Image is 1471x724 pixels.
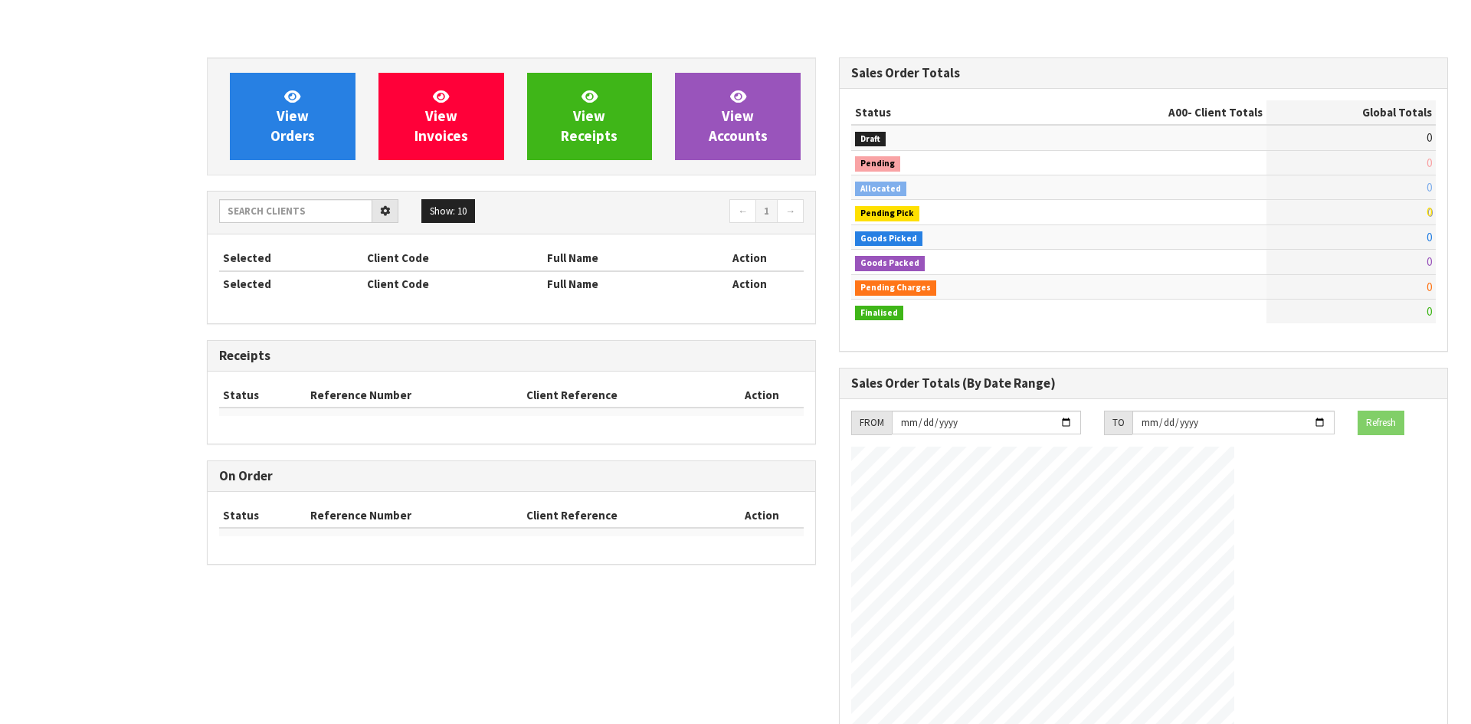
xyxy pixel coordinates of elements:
[851,66,1436,80] h3: Sales Order Totals
[719,503,804,528] th: Action
[851,376,1436,391] h3: Sales Order Totals (By Date Range)
[855,306,903,321] span: Finalised
[363,246,543,270] th: Client Code
[1358,411,1404,435] button: Refresh
[1104,411,1132,435] div: TO
[561,87,618,145] span: View Receipts
[851,100,1044,125] th: Status
[855,280,936,296] span: Pending Charges
[1044,100,1266,125] th: - Client Totals
[270,87,315,145] span: View Orders
[523,199,804,226] nav: Page navigation
[1168,105,1188,120] span: A00
[363,271,543,296] th: Client Code
[421,199,475,224] button: Show: 10
[1427,156,1432,170] span: 0
[719,383,804,408] th: Action
[855,231,922,247] span: Goods Picked
[675,73,801,160] a: ViewAccounts
[378,73,504,160] a: ViewInvoices
[855,132,886,147] span: Draft
[1427,304,1432,319] span: 0
[777,199,804,224] a: →
[729,199,756,224] a: ←
[219,199,372,223] input: Search clients
[855,256,925,271] span: Goods Packed
[219,503,306,528] th: Status
[523,383,719,408] th: Client Reference
[855,156,900,172] span: Pending
[219,246,363,270] th: Selected
[306,503,523,528] th: Reference Number
[543,246,695,270] th: Full Name
[1427,180,1432,195] span: 0
[851,411,892,435] div: FROM
[709,87,768,145] span: View Accounts
[219,271,363,296] th: Selected
[219,349,804,363] h3: Receipts
[306,383,523,408] th: Reference Number
[855,182,906,197] span: Allocated
[755,199,778,224] a: 1
[414,87,468,145] span: View Invoices
[1427,130,1432,145] span: 0
[695,246,804,270] th: Action
[1427,254,1432,269] span: 0
[230,73,355,160] a: ViewOrders
[1427,280,1432,294] span: 0
[1427,230,1432,244] span: 0
[523,503,719,528] th: Client Reference
[543,271,695,296] th: Full Name
[219,383,306,408] th: Status
[855,206,919,221] span: Pending Pick
[695,271,804,296] th: Action
[1266,100,1436,125] th: Global Totals
[219,469,804,483] h3: On Order
[1427,205,1432,219] span: 0
[527,73,653,160] a: ViewReceipts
